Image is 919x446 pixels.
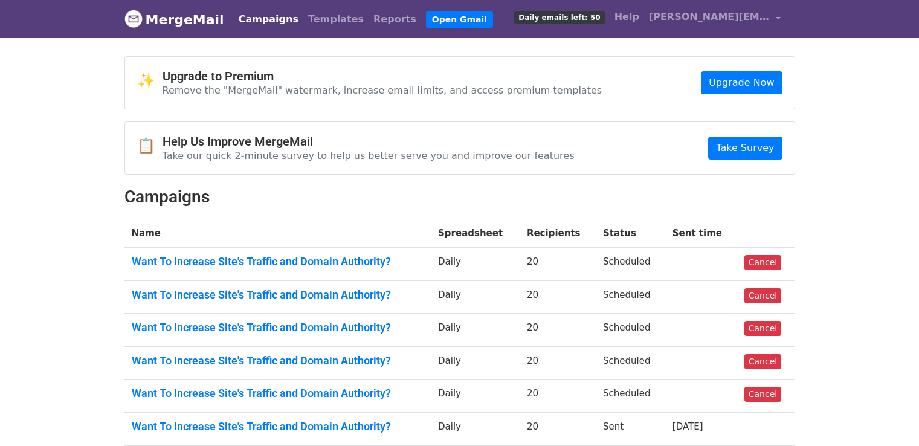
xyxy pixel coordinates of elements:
[744,288,781,303] a: Cancel
[303,7,369,31] a: Templates
[596,380,665,413] td: Scheduled
[132,387,424,400] a: Want To Increase Site's Traffic and Domain Authority?
[431,314,520,347] td: Daily
[124,219,431,248] th: Name
[509,5,609,29] a: Daily emails left: 50
[163,69,602,83] h4: Upgrade to Premium
[132,420,424,433] a: Want To Increase Site's Traffic and Domain Authority?
[596,314,665,347] td: Scheduled
[520,380,596,413] td: 20
[431,380,520,413] td: Daily
[649,10,770,24] span: [PERSON_NAME][EMAIL_ADDRESS][DOMAIN_NAME]
[596,248,665,281] td: Scheduled
[163,134,575,149] h4: Help Us Improve MergeMail
[610,5,644,29] a: Help
[596,346,665,380] td: Scheduled
[520,413,596,446] td: 20
[132,255,424,268] a: Want To Increase Site's Traffic and Domain Authority?
[431,280,520,314] td: Daily
[708,137,782,160] a: Take Survey
[369,7,421,31] a: Reports
[701,71,782,94] a: Upgrade Now
[431,346,520,380] td: Daily
[137,137,163,155] span: 📋
[124,10,143,28] img: MergeMail logo
[520,314,596,347] td: 20
[514,11,604,24] span: Daily emails left: 50
[596,280,665,314] td: Scheduled
[520,248,596,281] td: 20
[426,11,493,28] a: Open Gmail
[132,321,424,334] a: Want To Increase Site's Traffic and Domain Authority?
[644,5,785,33] a: [PERSON_NAME][EMAIL_ADDRESS][DOMAIN_NAME]
[520,346,596,380] td: 20
[431,248,520,281] td: Daily
[744,387,781,402] a: Cancel
[137,72,163,89] span: ✨
[520,219,596,248] th: Recipients
[132,354,424,367] a: Want To Increase Site's Traffic and Domain Authority?
[596,413,665,446] td: Sent
[665,219,737,248] th: Sent time
[431,219,520,248] th: Spreadsheet
[744,255,781,270] a: Cancel
[124,7,224,32] a: MergeMail
[596,219,665,248] th: Status
[672,421,703,432] a: [DATE]
[234,7,303,31] a: Campaigns
[744,354,781,369] a: Cancel
[431,413,520,446] td: Daily
[124,187,795,207] h2: Campaigns
[163,84,602,97] p: Remove the "MergeMail" watermark, increase email limits, and access premium templates
[163,149,575,162] p: Take our quick 2-minute survey to help us better serve you and improve our features
[744,321,781,336] a: Cancel
[132,288,424,302] a: Want To Increase Site's Traffic and Domain Authority?
[520,280,596,314] td: 20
